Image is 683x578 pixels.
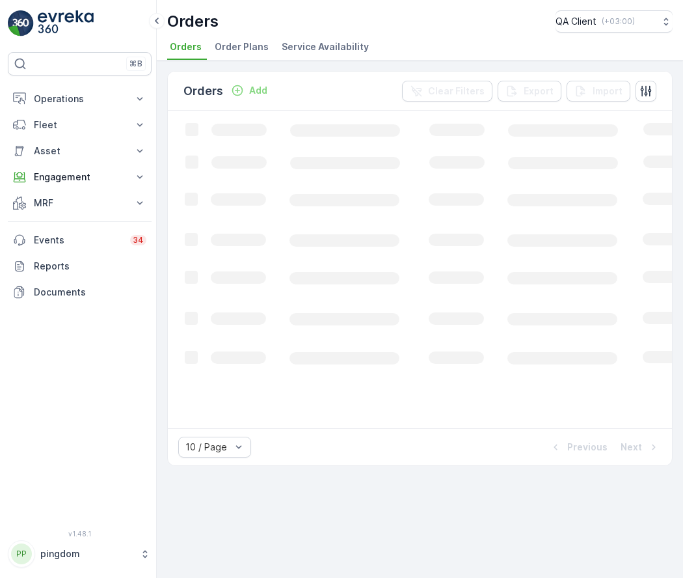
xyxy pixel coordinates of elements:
[34,197,126,210] p: MRF
[8,112,152,138] button: Fleet
[226,83,273,98] button: Add
[38,10,94,36] img: logo_light-DOdMpM7g.png
[34,171,126,184] p: Engagement
[34,286,146,299] p: Documents
[183,82,223,100] p: Orders
[621,441,642,454] p: Next
[8,227,152,253] a: Events34
[34,260,146,273] p: Reports
[167,11,219,32] p: Orders
[34,144,126,158] p: Asset
[8,279,152,305] a: Documents
[34,118,126,131] p: Fleet
[402,81,492,102] button: Clear Filters
[593,85,623,98] p: Import
[282,40,369,53] span: Service Availability
[602,16,635,27] p: ( +03:00 )
[129,59,142,69] p: ⌘B
[8,138,152,164] button: Asset
[8,190,152,216] button: MRF
[34,234,122,247] p: Events
[567,441,608,454] p: Previous
[40,547,133,560] p: pingdom
[556,10,673,33] button: QA Client(+03:00)
[170,40,202,53] span: Orders
[34,92,126,105] p: Operations
[249,84,267,97] p: Add
[8,10,34,36] img: logo
[524,85,554,98] p: Export
[8,253,152,279] a: Reports
[619,439,662,455] button: Next
[215,40,269,53] span: Order Plans
[8,540,152,568] button: PPpingdom
[11,544,32,564] div: PP
[8,530,152,538] span: v 1.48.1
[428,85,485,98] p: Clear Filters
[556,15,596,28] p: QA Client
[548,439,609,455] button: Previous
[8,164,152,190] button: Engagement
[133,235,144,245] p: 34
[8,86,152,112] button: Operations
[498,81,561,102] button: Export
[567,81,630,102] button: Import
